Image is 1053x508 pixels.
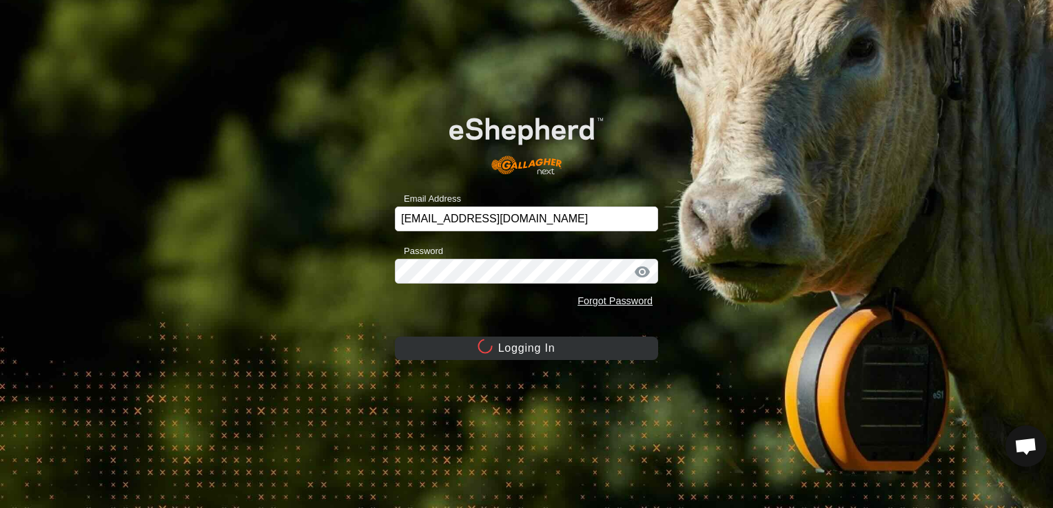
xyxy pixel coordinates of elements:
[395,337,658,360] button: Logging In
[1005,425,1047,467] div: Open chat
[395,207,658,231] input: Email Address
[577,295,653,306] a: Forgot Password
[421,96,632,185] img: E-shepherd Logo
[395,192,461,206] label: Email Address
[395,244,443,258] label: Password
